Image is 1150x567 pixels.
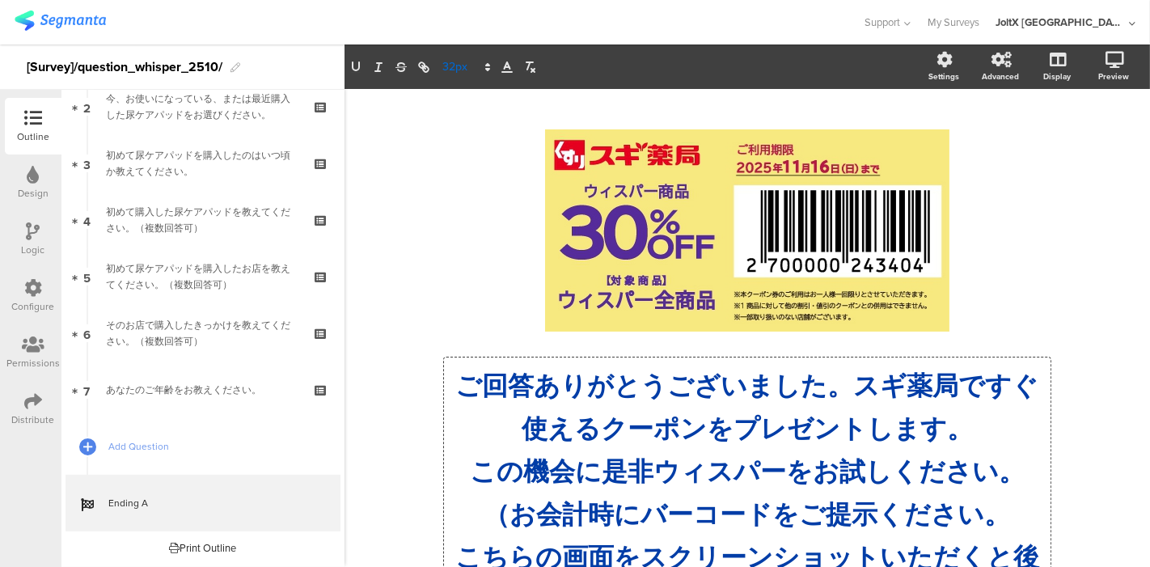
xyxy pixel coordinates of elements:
div: 初めて購入した尿ケアパッドを教えてください。（複数回答可） [106,204,299,236]
span: Add Question [108,438,315,455]
a: 2 今、お使いになっている、または最近購入した尿ケアパッドをお選びください。 [66,78,340,135]
span: 4 [83,211,91,229]
div: JoltX [GEOGRAPHIC_DATA] [996,15,1125,30]
a: Ending A [66,475,340,531]
span: ご回答ありがとうございました。スギ薬局ですぐ使えるクーポンをプレゼントします。 [456,370,1039,444]
a: 7 あなたのご年齢をお教えください。 [66,362,340,418]
span: Support [865,15,901,30]
span: （お会計時にバーコードをご提示ください。 [484,498,1011,530]
span: この機会に是非ウィスパーをお試しください。 [470,455,1025,487]
div: Permissions [6,356,60,370]
div: [Survey]/question_whisper_2510/ [27,54,222,80]
div: Print Outline [170,540,237,556]
div: Preview [1098,70,1129,83]
a: 6 そのお店で購入したきっかけを教えてください。（複数回答可） [66,305,340,362]
span: 2 [83,98,91,116]
div: 初めて尿ケアパッドを購入したお店を教えてください。（複数回答可） [106,260,299,293]
div: Design [18,186,49,201]
div: あなたのご年齢をお教えください。 [106,382,299,398]
span: 3 [83,154,91,172]
div: Logic [22,243,45,257]
a: 4 初めて購入した尿ケアパッドを教えてください。（複数回答可） [66,192,340,248]
span: 5 [83,268,91,286]
div: Settings [928,70,959,83]
img: segmanta logo [15,11,106,31]
a: 5 初めて尿ケアパッドを購入したお店を教えてください。（複数回答可） [66,248,340,305]
div: 初めて尿ケアパッドを購入したのはいつ頃か教えてください。 [106,147,299,180]
div: そのお店で購入したきっかけを教えてください。（複数回答可） [106,317,299,349]
span: Ending A [108,495,315,511]
span: 7 [84,381,91,399]
div: Display [1043,70,1071,83]
div: Distribute [12,413,55,427]
span: 6 [83,324,91,342]
div: Advanced [982,70,1019,83]
a: 3 初めて尿ケアパッドを購入したのはいつ頃か教えてください。 [66,135,340,192]
div: 今、お使いになっている、または最近購入した尿ケアパッドをお選びください。 [106,91,299,123]
div: Configure [12,299,55,314]
div: Outline [17,129,49,144]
